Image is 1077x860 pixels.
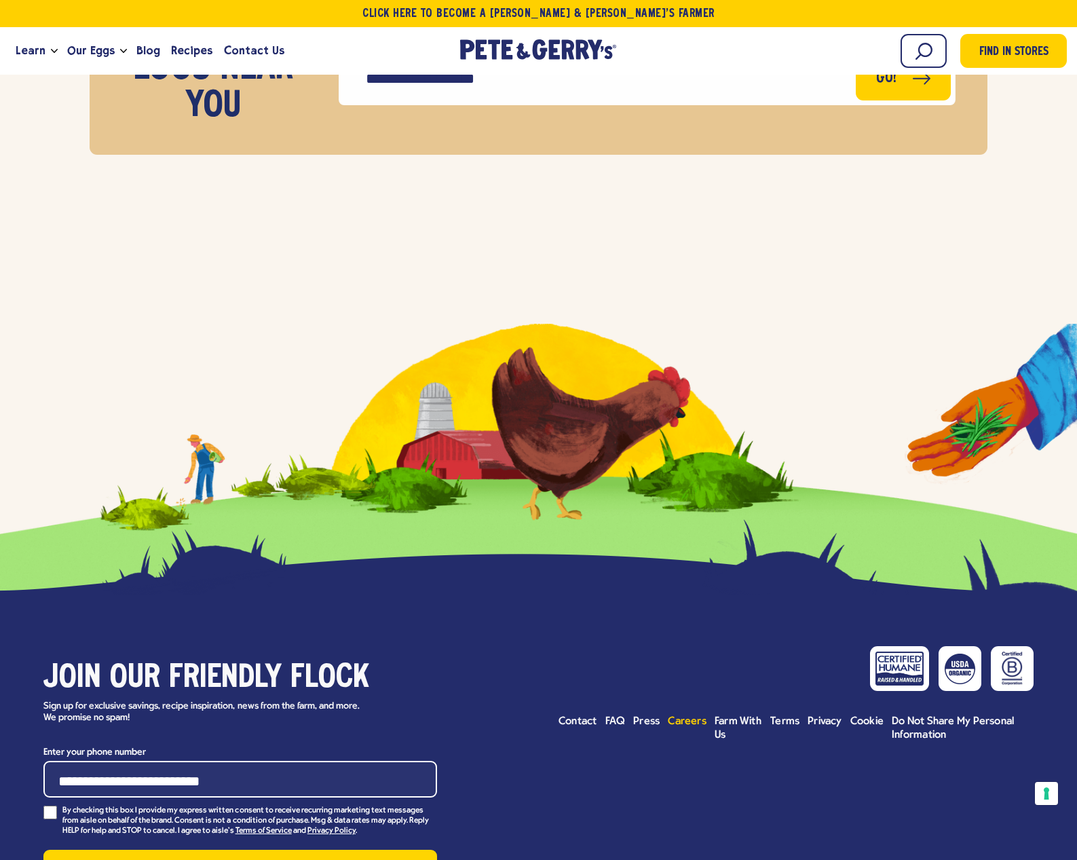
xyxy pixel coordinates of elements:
[16,42,45,59] span: Learn
[808,715,842,728] a: Privacy
[67,42,115,59] span: Our Eggs
[224,42,284,59] span: Contact Us
[43,701,373,724] p: Sign up for exclusive savings, recipe inspiration, news from the farm, and more. We promise no spam!
[559,716,597,727] span: Contact
[131,33,166,69] a: Blog
[43,744,437,761] label: Enter your phone number
[633,715,660,728] a: Press
[856,56,951,100] button: Go!
[62,806,437,836] p: By checking this box I provide my express written consent to receive recurring marketing text mes...
[850,715,884,728] a: Cookie
[605,716,626,727] span: FAQ
[235,827,292,836] a: Terms of Service
[43,806,57,819] input: By checking this box I provide my express written consent to receive recurring marketing text mes...
[668,715,706,728] a: Careers
[1035,782,1058,805] button: Your consent preferences for tracking technologies
[850,716,884,727] span: Cookie
[62,33,120,69] a: Our Eggs
[770,715,799,728] a: Terms
[307,827,356,836] a: Privacy Policy
[808,716,842,727] span: Privacy
[892,716,1014,741] span: Do Not Share My Personal Information
[166,33,218,69] a: Recipes
[559,715,1034,742] ul: Footer menu
[633,716,660,727] span: Press
[559,715,597,728] a: Contact
[605,715,626,728] a: FAQ
[171,42,212,59] span: Recipes
[120,49,127,54] button: Open the dropdown menu for Our Eggs
[668,716,706,727] span: Careers
[979,43,1048,62] span: Find in Stores
[892,715,1034,742] a: Do Not Share My Personal Information
[901,34,947,68] input: Search
[51,49,58,54] button: Open the dropdown menu for Learn
[43,660,437,698] h3: Join our friendly flock
[219,33,290,69] a: Contact Us
[136,42,160,59] span: Blog
[715,716,761,741] span: Farm With Us
[10,33,51,69] a: Learn
[770,716,799,727] span: Terms
[715,715,762,742] a: Farm With Us
[960,34,1067,68] a: Find in Stores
